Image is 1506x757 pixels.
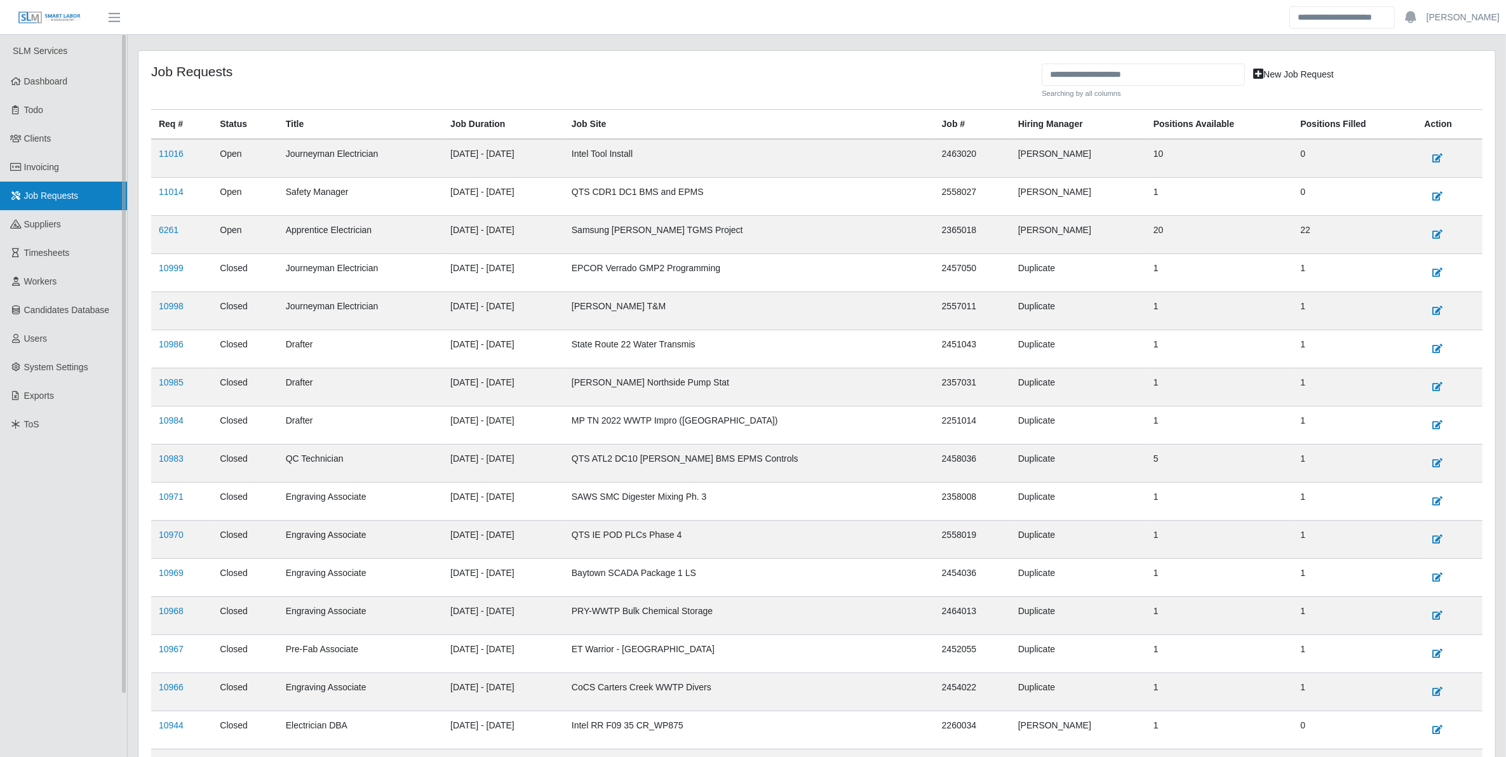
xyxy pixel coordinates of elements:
td: [DATE] - [DATE] [443,444,564,482]
td: 1 [1146,330,1293,368]
td: 2251014 [934,406,1011,444]
td: Journeyman Electrician [278,139,443,178]
th: Status [212,109,278,139]
td: 2557011 [934,291,1011,330]
span: SLM Services [13,46,67,56]
td: [PERSON_NAME] T&M [564,291,934,330]
td: Duplicate [1011,558,1146,596]
td: Closed [212,482,278,520]
span: ToS [24,419,39,429]
td: [DATE] - [DATE] [443,215,564,253]
td: Duplicate [1011,406,1146,444]
td: Duplicate [1011,634,1146,673]
td: State Route 22 Water Transmis [564,330,934,368]
td: 2260034 [934,711,1011,749]
td: 22 [1293,215,1416,253]
td: [DATE] - [DATE] [443,291,564,330]
small: Searching by all columns [1042,88,1245,99]
td: 1 [1293,330,1416,368]
a: 10944 [159,720,184,730]
td: Engraving Associate [278,596,443,634]
input: Search [1289,6,1395,29]
th: Hiring Manager [1011,109,1146,139]
td: 1 [1293,482,1416,520]
td: 1 [1293,520,1416,558]
td: 0 [1293,711,1416,749]
td: 0 [1293,177,1416,215]
td: Intel RR F09 35 CR_WP875 [564,711,934,749]
td: Apprentice Electrician [278,215,443,253]
td: 1 [1146,253,1293,291]
span: Timesheets [24,248,70,258]
td: 1 [1146,596,1293,634]
td: Closed [212,711,278,749]
td: Samsung [PERSON_NAME] TGMS Project [564,215,934,253]
td: [PERSON_NAME] [1011,177,1146,215]
td: 1 [1293,596,1416,634]
td: 2457050 [934,253,1011,291]
td: Electrician DBA [278,711,443,749]
span: Suppliers [24,219,61,229]
span: Candidates Database [24,305,110,315]
img: SLM Logo [18,11,81,25]
a: 10983 [159,453,184,464]
td: 2454036 [934,558,1011,596]
td: 1 [1293,291,1416,330]
a: 10985 [159,377,184,387]
td: Engraving Associate [278,558,443,596]
a: 10968 [159,606,184,616]
h4: Job Requests [151,64,1032,79]
td: Closed [212,406,278,444]
td: 1 [1146,482,1293,520]
td: [DATE] - [DATE] [443,253,564,291]
td: 1 [1293,558,1416,596]
td: QTS CDR1 DC1 BMS and EPMS [564,177,934,215]
td: Duplicate [1011,520,1146,558]
a: 10970 [159,530,184,540]
td: [DATE] - [DATE] [443,520,564,558]
td: 2463020 [934,139,1011,178]
td: EPCOR Verrado GMP2 Programming [564,253,934,291]
td: Closed [212,253,278,291]
td: 2365018 [934,215,1011,253]
td: 1 [1293,406,1416,444]
td: Pre-Fab Associate [278,634,443,673]
span: Clients [24,133,51,144]
th: Job Duration [443,109,564,139]
td: 2454022 [934,673,1011,711]
td: Duplicate [1011,673,1146,711]
td: QTS ATL2 DC10 [PERSON_NAME] BMS EPMS Controls [564,444,934,482]
td: 2558019 [934,520,1011,558]
td: PRY-WWTP Bulk Chemical Storage [564,596,934,634]
a: 11014 [159,187,184,197]
a: 10984 [159,415,184,425]
a: 10966 [159,682,184,692]
td: 2358008 [934,482,1011,520]
td: Closed [212,634,278,673]
td: 1 [1146,520,1293,558]
td: [DATE] - [DATE] [443,139,564,178]
td: [PERSON_NAME] Northside Pump Stat [564,368,934,406]
a: 10969 [159,568,184,578]
td: Engraving Associate [278,482,443,520]
a: 10971 [159,492,184,502]
a: 6261 [159,225,178,235]
a: 10998 [159,301,184,311]
th: Positions Available [1146,109,1293,139]
td: Drafter [278,406,443,444]
td: Engraving Associate [278,520,443,558]
td: [DATE] - [DATE] [443,177,564,215]
a: 11016 [159,149,184,159]
td: Duplicate [1011,253,1146,291]
td: Duplicate [1011,291,1146,330]
td: Closed [212,520,278,558]
td: SAWS SMC Digester Mixing Ph. 3 [564,482,934,520]
td: Closed [212,368,278,406]
td: Closed [212,673,278,711]
td: MP TN 2022 WWTP Impro ([GEOGRAPHIC_DATA]) [564,406,934,444]
td: 2458036 [934,444,1011,482]
td: Closed [212,444,278,482]
td: 1 [1146,368,1293,406]
td: [DATE] - [DATE] [443,596,564,634]
td: [DATE] - [DATE] [443,634,564,673]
